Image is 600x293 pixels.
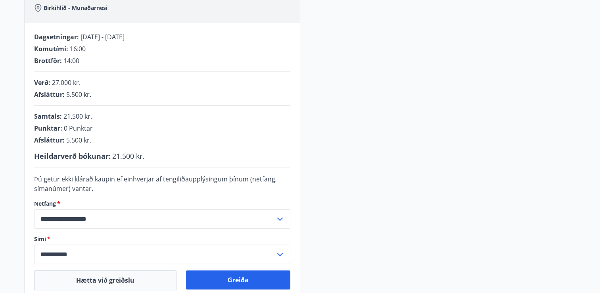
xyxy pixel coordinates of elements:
span: 14:00 [63,56,79,65]
span: Heildarverð bókunar : [34,151,111,161]
span: Þú getur ekki klárað kaupin ef einhverjar af tengiliðaupplýsingum þínum (netfang, símanúmer) vantar. [34,175,277,193]
span: Birkihlíð - Munaðarnesi [44,4,107,12]
button: Hætta við greiðslu [34,270,176,290]
span: 16:00 [70,44,86,53]
span: Dagsetningar : [34,33,79,41]
span: Afsláttur : [34,90,65,99]
span: [DATE] - [DATE] [81,33,125,41]
span: 21.500 kr. [112,151,144,161]
span: 5.500 kr. [66,90,91,99]
span: Verð : [34,78,50,87]
span: Komutími : [34,44,68,53]
button: Greiða [186,270,290,289]
span: Punktar : [34,124,62,133]
span: Samtals : [34,112,62,121]
span: 21.500 kr. [63,112,92,121]
label: Sími [34,235,290,243]
span: Afsláttur : [34,136,65,145]
span: Brottför : [34,56,62,65]
span: 0 Punktar [64,124,93,133]
label: Netfang [34,200,290,208]
span: 5.500 kr. [66,136,91,145]
span: 27.000 kr. [52,78,81,87]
